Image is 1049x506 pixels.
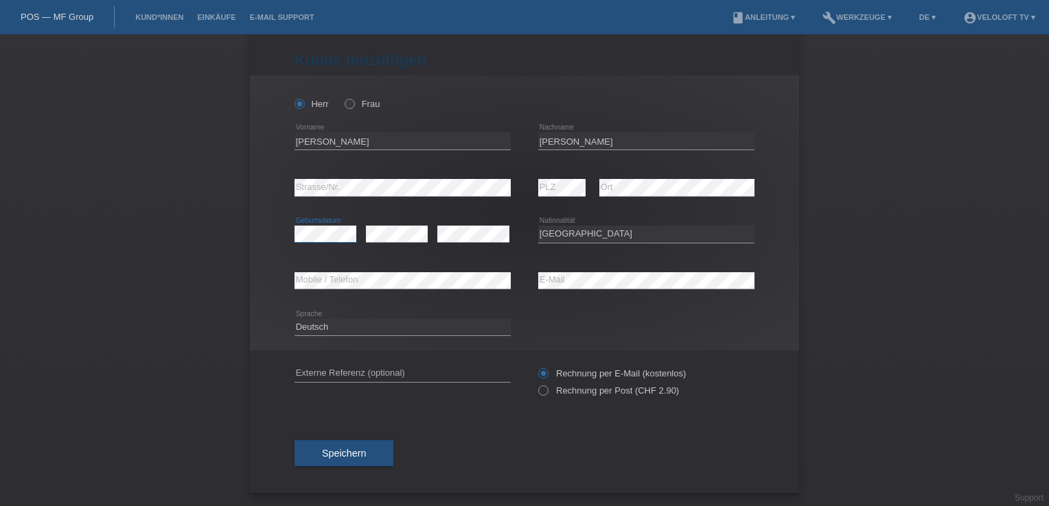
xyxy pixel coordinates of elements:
[295,99,303,108] input: Herr
[345,99,380,109] label: Frau
[190,13,242,21] a: Einkäufe
[295,440,393,466] button: Speichern
[538,368,686,378] label: Rechnung per E-Mail (kostenlos)
[538,385,547,402] input: Rechnung per Post (CHF 2.90)
[345,99,354,108] input: Frau
[538,368,547,385] input: Rechnung per E-Mail (kostenlos)
[1015,493,1044,503] a: Support
[322,448,366,459] span: Speichern
[963,11,977,25] i: account_circle
[295,99,329,109] label: Herr
[295,51,754,69] h1: Kunde hinzufügen
[731,11,745,25] i: book
[912,13,943,21] a: DE ▾
[822,11,836,25] i: build
[21,12,93,22] a: POS — MF Group
[724,13,802,21] a: bookAnleitung ▾
[538,385,679,396] label: Rechnung per Post (CHF 2.90)
[243,13,321,21] a: E-Mail Support
[128,13,190,21] a: Kund*innen
[956,13,1042,21] a: account_circleVeloLoft TV ▾
[816,13,899,21] a: buildWerkzeuge ▾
